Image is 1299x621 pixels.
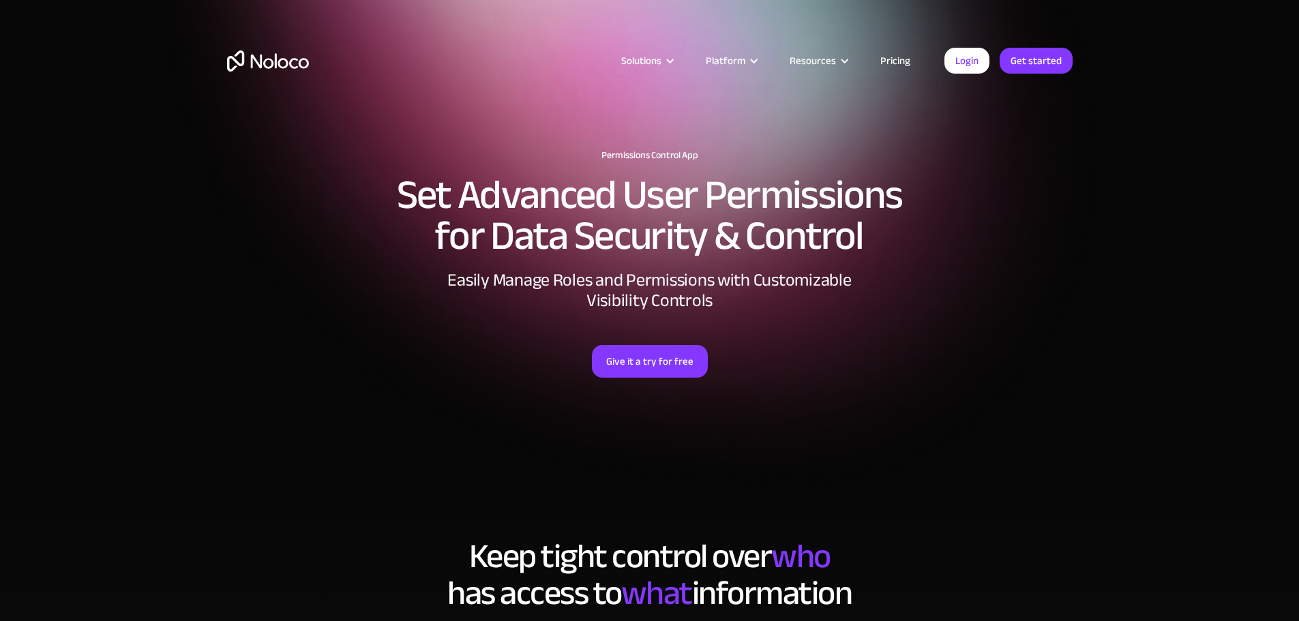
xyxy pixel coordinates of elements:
a: home [227,50,309,72]
a: Pricing [863,52,927,70]
h1: Permissions Control App [227,150,1073,161]
div: Resources [790,52,836,70]
span: who [771,524,831,588]
a: Give it a try for free [592,345,708,378]
h2: Set Advanced User Permissions for Data Security & Control [227,175,1073,256]
div: Solutions [621,52,661,70]
h2: Keep tight control over has access to information [227,538,1073,611]
a: Login [944,48,989,74]
div: Resources [773,52,863,70]
div: Platform [689,52,773,70]
div: Solutions [604,52,689,70]
div: Easily Manage Roles and Permissions with Customizable Visibility Controls [445,270,854,311]
a: Get started [1000,48,1073,74]
div: Platform [706,52,745,70]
